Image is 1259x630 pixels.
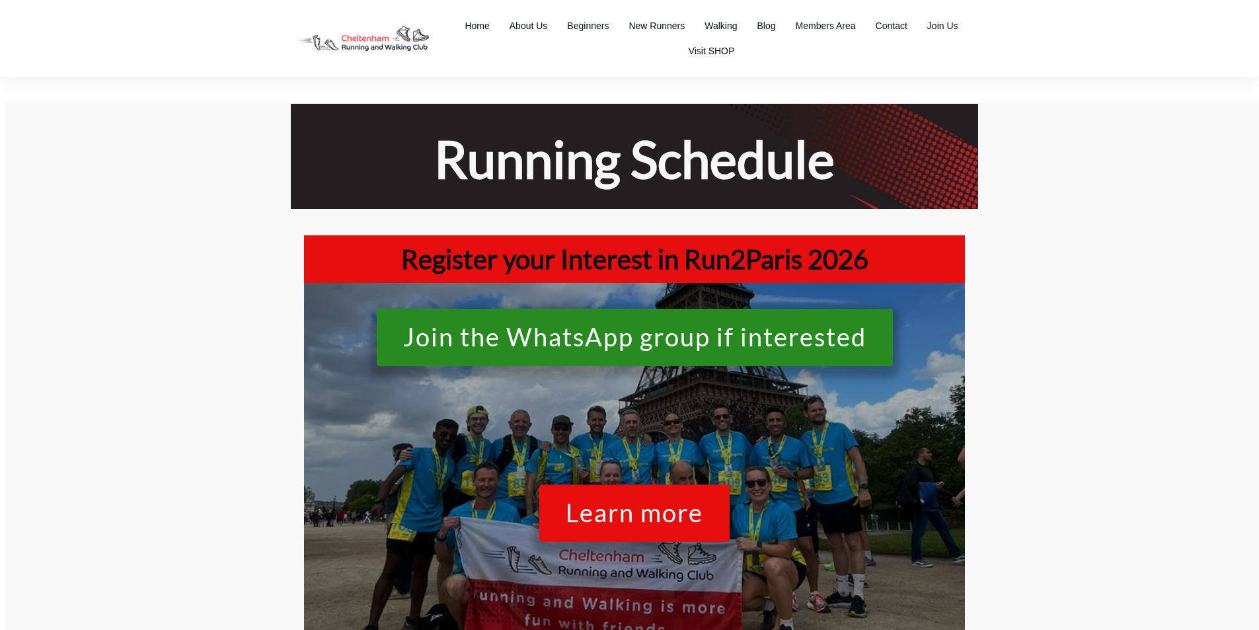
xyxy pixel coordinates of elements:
[689,42,735,60] a: Visit SHOP
[757,17,776,35] a: Blog
[566,499,703,534] span: Learn more
[927,17,958,35] a: Join Us
[567,17,609,35] a: Beginners
[286,17,440,61] img: Decathlon
[510,17,548,35] a: About Us
[705,17,737,35] a: Walking
[465,17,489,35] a: Home
[377,309,893,366] a: Join the WhatsApp group if interested
[629,17,685,35] a: New Runners
[305,126,964,192] h1: Running Schedule
[539,485,730,542] a: Learn more
[311,242,958,276] h1: Register your Interest in Run2Paris 2026
[796,17,856,35] a: Members Area
[876,17,907,35] a: Contact
[403,323,866,358] span: Join the WhatsApp group if interested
